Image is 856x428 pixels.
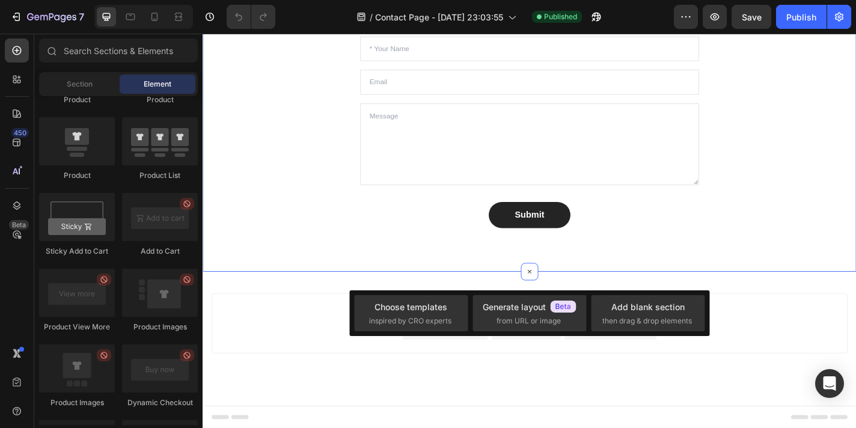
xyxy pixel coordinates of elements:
[332,280,390,293] span: Add section
[122,397,198,408] div: Dynamic Checkout
[405,322,494,332] span: then drag & drop elements
[374,301,447,313] div: Choose templates
[11,128,29,138] div: 450
[742,12,762,22] span: Save
[483,301,576,313] div: Generate layout
[39,397,115,408] div: Product Images
[227,5,275,29] div: Undo/Redo
[39,170,115,181] div: Product
[786,11,816,23] div: Publish
[344,193,377,207] div: Submit
[602,316,692,326] span: then drag & drop elements
[39,38,198,63] input: Search Sections & Elements
[231,307,304,319] div: Choose templates
[144,79,171,90] span: Element
[122,94,198,105] div: Product
[79,10,84,24] p: 7
[414,307,487,319] div: Add blank section
[732,5,771,29] button: Save
[122,322,198,332] div: Product Images
[39,94,115,105] div: Product
[316,186,406,215] button: Submit
[544,11,577,22] span: Published
[122,170,198,181] div: Product List
[324,322,388,332] span: from URL or image
[39,322,115,332] div: Product View More
[369,316,451,326] span: inspired by CRO experts
[203,34,856,428] iframe: Design area
[5,5,90,29] button: 7
[497,316,561,326] span: from URL or image
[776,5,827,29] button: Publish
[9,220,29,230] div: Beta
[375,11,503,23] span: Contact Page - [DATE] 23:03:55
[326,307,389,319] div: Generate layout
[815,369,844,398] div: Open Intercom Messenger
[611,301,685,313] div: Add blank section
[225,322,308,332] span: inspired by CRO experts
[122,246,198,257] div: Add to Cart
[67,79,93,90] span: Section
[370,11,373,23] span: /
[39,246,115,257] div: Sticky Add to Cart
